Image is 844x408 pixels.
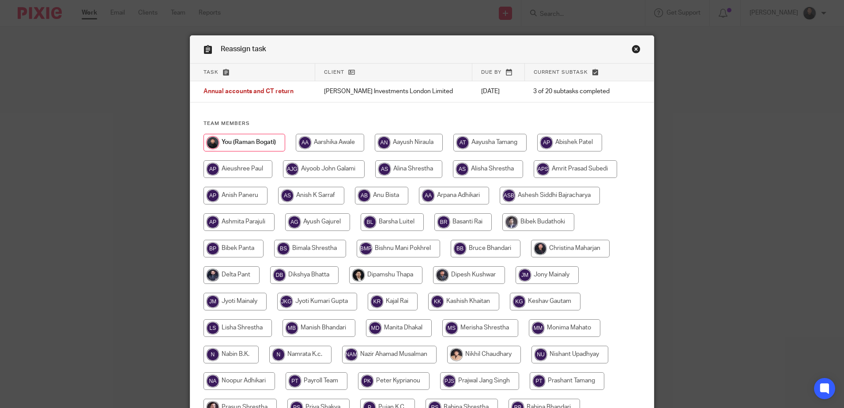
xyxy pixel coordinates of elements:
a: Close this dialog window [632,45,641,57]
span: Reassign task [221,45,266,53]
h4: Team members [203,120,641,127]
p: [DATE] [481,87,516,96]
p: [PERSON_NAME] Investments London Limited [324,87,463,96]
span: Annual accounts and CT return [203,89,294,95]
span: Client [324,70,344,75]
td: 3 of 20 subtasks completed [524,81,625,102]
span: Task [203,70,219,75]
span: Current subtask [534,70,588,75]
span: Due by [481,70,501,75]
